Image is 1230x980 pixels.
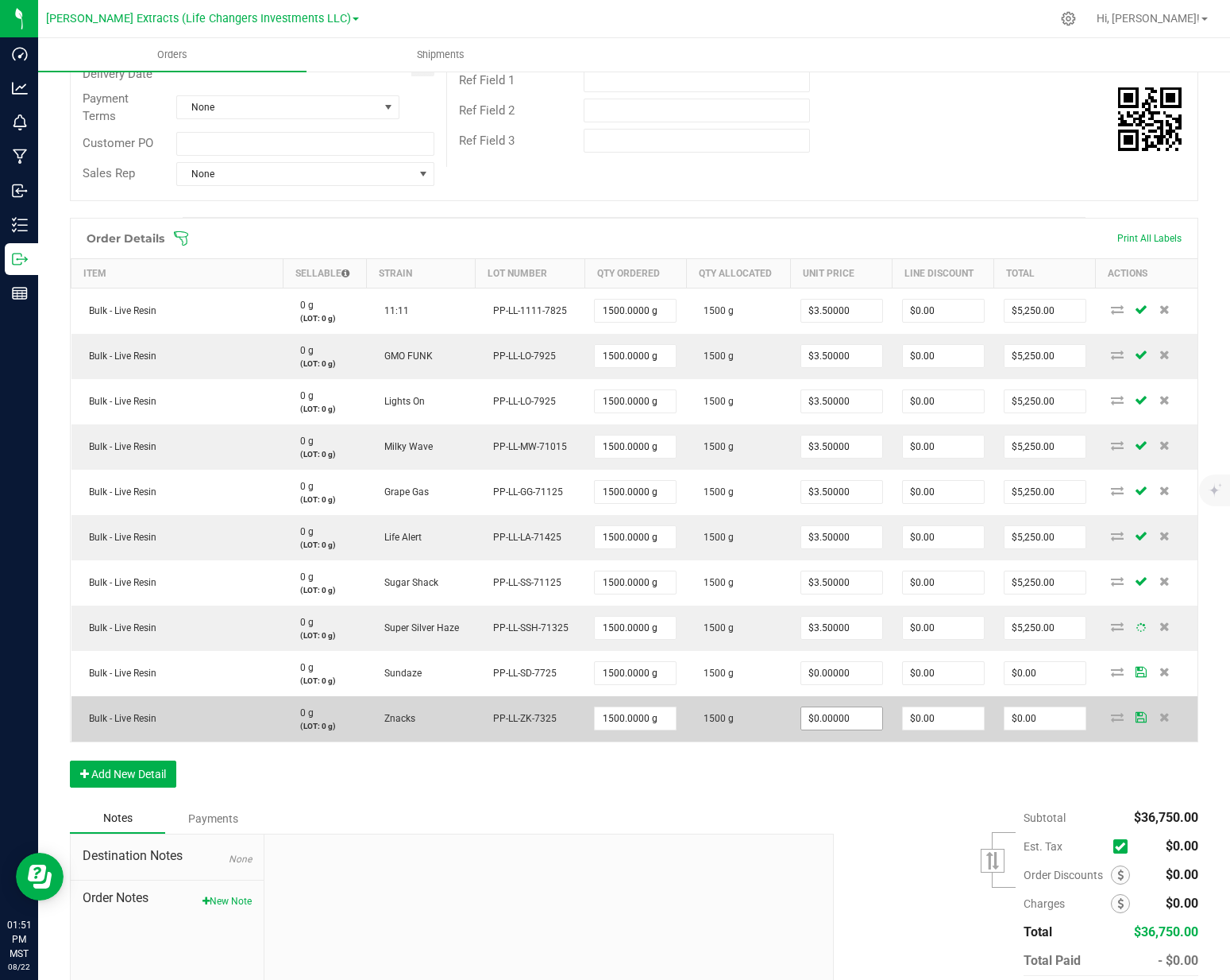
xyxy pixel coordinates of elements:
[595,300,676,322] input: 0
[903,617,984,639] input: 0
[595,526,676,548] input: 0
[696,396,734,407] span: 1500 g
[485,577,561,588] span: PP-LL-SS-71125
[376,622,459,633] span: Super Silver Haze
[1153,622,1177,631] span: Delete Order Detail
[801,662,882,684] input: 0
[307,38,575,72] a: Shipments
[903,662,984,684] input: 0
[292,481,314,492] span: 0 g
[292,629,357,641] p: (LOT: 0 g)
[292,526,314,537] span: 0 g
[1153,395,1177,405] span: Delete Order Detail
[696,713,734,724] span: 1500 g
[81,668,156,679] span: Bulk - Live Resin
[81,577,156,588] span: Bulk - Live Resin
[12,149,28,165] inline-svg: Manufacturing
[696,668,734,679] span: 1500 g
[12,114,28,130] inline-svg: Monitoring
[292,571,314,583] span: 0 g
[476,258,585,288] th: Lot Number
[1153,667,1177,676] span: Delete Order Detail
[292,617,314,628] span: 0 g
[7,961,31,973] p: 08/22
[1134,810,1198,825] span: $36,750.00
[1166,896,1198,911] span: $0.00
[1153,350,1177,359] span: Delete Order Detail
[1004,617,1085,639] input: 0
[1153,531,1177,540] span: Delete Order Detail
[459,134,515,148] span: Ref Field 3
[367,258,476,288] th: Strain
[376,441,433,452] span: Milky Wave
[292,358,357,370] p: (LOT: 0 g)
[71,258,283,288] th: Item
[801,345,882,367] input: 0
[376,668,422,679] span: Sundaze
[292,707,314,719] span: 0 g
[903,300,984,322] input: 0
[12,251,28,267] inline-svg: Outbound
[1024,812,1066,824] span: Subtotal
[595,617,676,639] input: 0
[1166,867,1198,882] span: $0.00
[83,846,252,866] span: Destination Notes
[202,894,252,908] button: New Note
[81,486,156,498] span: Bulk - Live Resin
[696,622,734,633] span: 1500 g
[801,617,882,639] input: 0
[1129,531,1153,540] span: Save Order Detail
[903,481,984,503] input: 0
[292,584,357,596] p: (LOT: 0 g)
[81,396,156,407] span: Bulk - Live Resin
[696,532,734,543] span: 1500 g
[87,232,164,245] h1: Order Details
[292,675,357,687] p: (LOT: 0 g)
[1004,390,1085,413] input: 0
[1134,924,1198,939] span: $36,750.00
[1153,440,1177,450] span: Delete Order Detail
[801,436,882,458] input: 0
[1058,11,1078,26] div: Manage settings
[376,396,425,407] span: Lights On
[81,305,156,316] span: Bulk - Live Resin
[459,73,515,87] span: Ref Field 1
[903,436,984,458] input: 0
[12,217,28,233] inline-svg: Inventory
[485,668,557,679] span: PP-LL-SD-7725
[686,258,790,288] th: Qty Allocated
[485,713,557,724] span: PP-LL-ZK-7325
[376,713,415,724] span: Znacks
[903,571,984,594] input: 0
[83,136,153,150] span: Customer PO
[1118,87,1182,151] qrcode: 00003737
[283,258,367,288] th: Sellable
[696,441,734,452] span: 1500 g
[801,390,882,413] input: 0
[395,48,486,62] span: Shipments
[292,390,314,401] span: 0 g
[1129,667,1153,676] span: Save Order Detail
[1153,576,1177,586] span: Delete Order Detail
[70,804,165,834] div: Notes
[994,258,1096,288] th: Total
[485,396,556,407] span: PP-LL-LO-7925
[485,486,563,498] span: PP-LL-GG-71125
[292,300,314,311] span: 0 g
[801,707,882,730] input: 0
[801,481,882,503] input: 0
[801,526,882,548] input: 0
[1024,953,1081,968] span: Total Paid
[485,622,569,633] span: PP-LL-SSH-71325
[595,390,676,413] input: 0
[903,707,984,730] input: 0
[81,622,156,633] span: Bulk - Live Resin
[229,854,252,865] span: None
[7,918,31,961] p: 01:51 PM MST
[801,300,882,322] input: 0
[1004,662,1085,684] input: 0
[177,163,414,185] span: None
[459,103,515,118] span: Ref Field 2
[1096,258,1197,288] th: Actions
[1004,707,1085,730] input: 0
